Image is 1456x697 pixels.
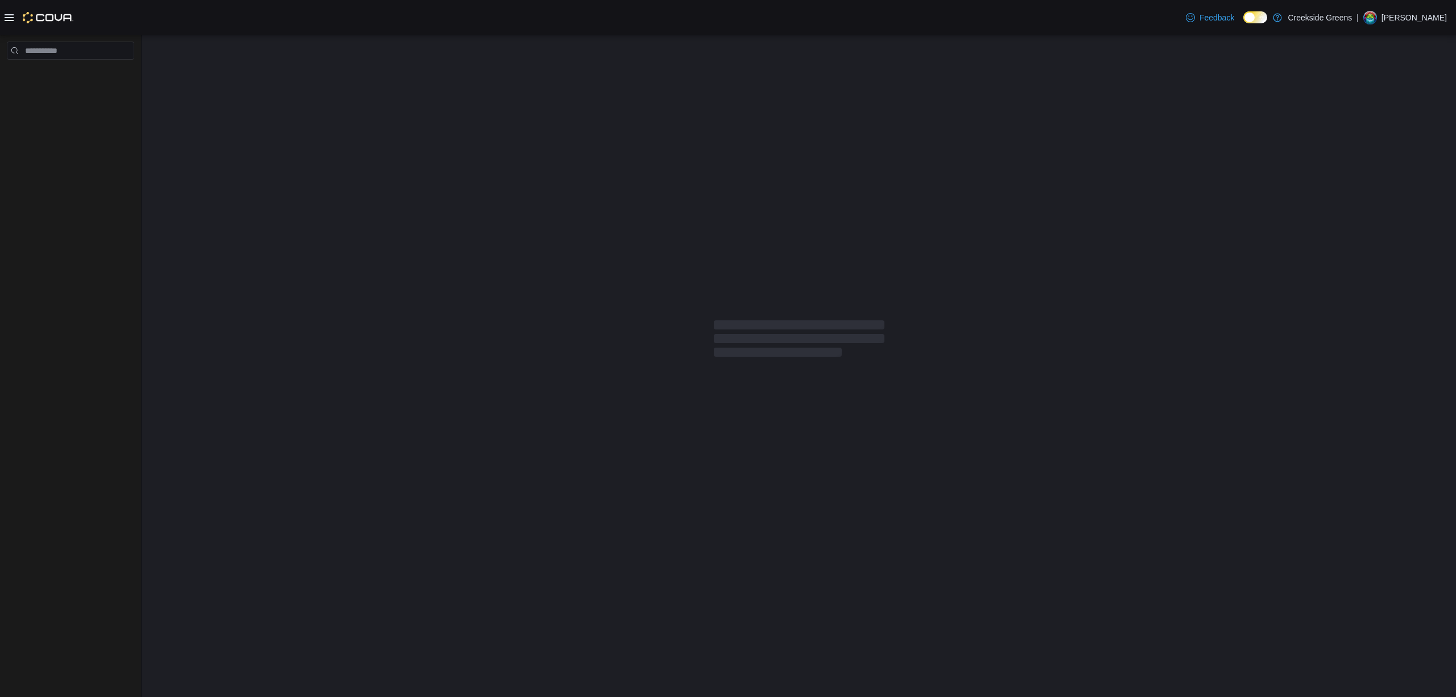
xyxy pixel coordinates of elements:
p: [PERSON_NAME] [1381,11,1447,24]
a: Feedback [1181,6,1239,29]
span: Feedback [1199,12,1234,23]
p: Creekside Greens [1288,11,1352,24]
div: Pat McCaffrey [1363,11,1377,24]
span: Loading [714,323,884,359]
img: Cova [23,12,73,23]
p: | [1356,11,1359,24]
input: Dark Mode [1243,11,1267,23]
nav: Complex example [7,62,134,89]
